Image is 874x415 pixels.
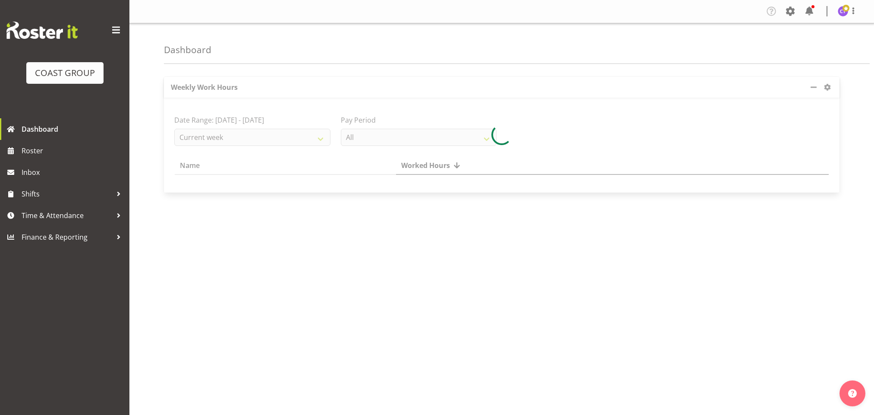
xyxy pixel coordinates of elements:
[6,22,78,39] img: Rosterit website logo
[848,389,857,398] img: help-xxl-2.png
[22,187,112,200] span: Shifts
[22,166,125,179] span: Inbox
[838,6,848,16] img: chanel-toleafoa1187.jpg
[22,231,112,244] span: Finance & Reporting
[22,209,112,222] span: Time & Attendance
[22,144,125,157] span: Roster
[35,67,95,79] div: COAST GROUP
[22,123,125,136] span: Dashboard
[164,45,211,55] h4: Dashboard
